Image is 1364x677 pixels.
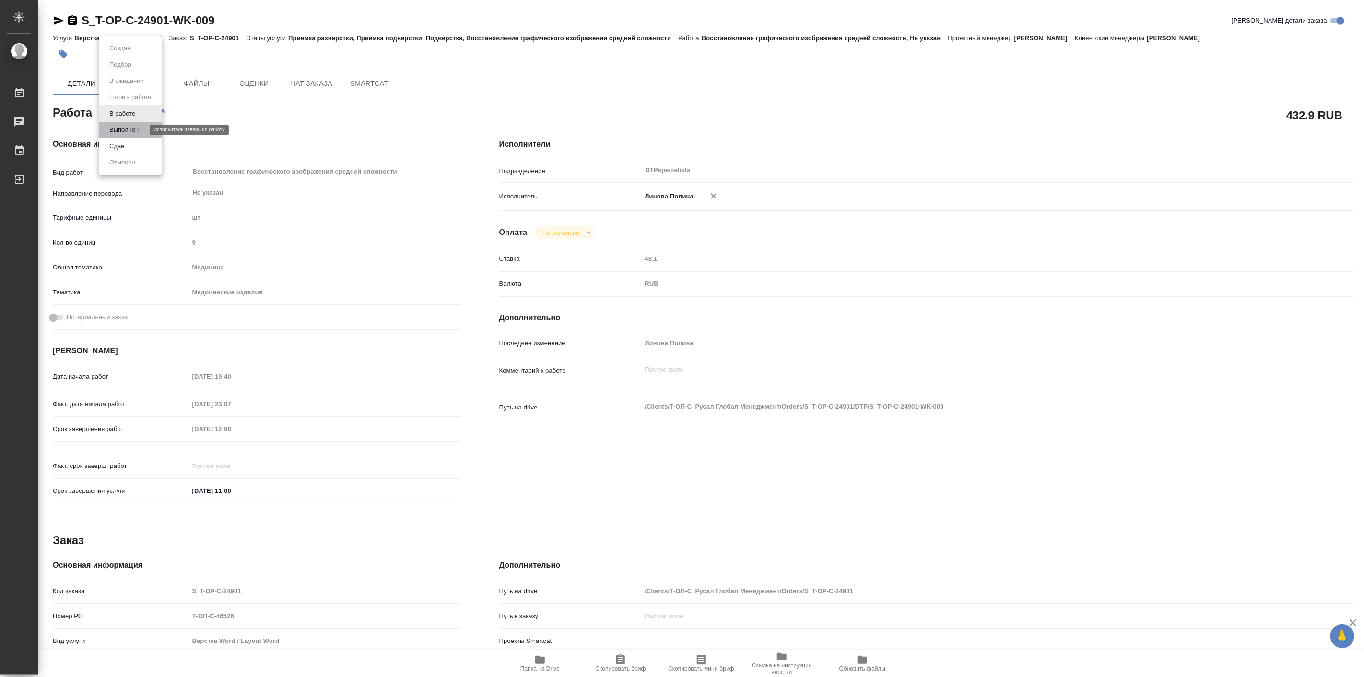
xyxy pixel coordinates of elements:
[106,92,154,103] button: Готов к работе
[106,76,147,86] button: В ожидании
[106,125,141,135] button: Выполнен
[106,108,138,119] button: В работе
[106,141,127,152] button: Сдан
[106,43,133,54] button: Создан
[106,157,138,168] button: Отменен
[106,59,134,70] button: Подбор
